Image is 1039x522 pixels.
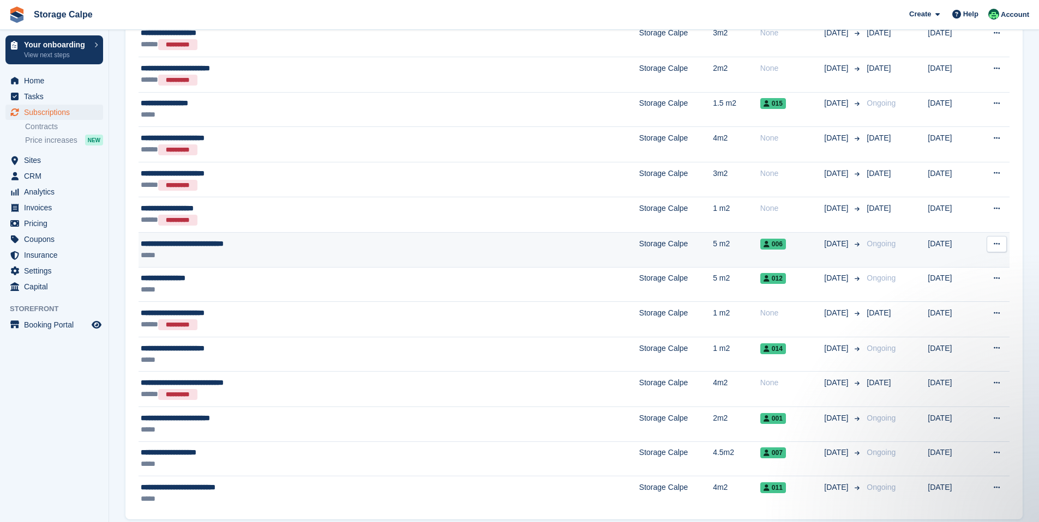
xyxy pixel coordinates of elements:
div: None [760,27,825,39]
span: [DATE] [824,168,850,179]
span: Sites [24,153,89,168]
span: Analytics [24,184,89,199]
span: Coupons [24,232,89,247]
span: 001 [760,413,786,424]
span: [DATE] [824,63,850,74]
span: Insurance [24,247,89,263]
td: 2m2 [713,406,760,441]
a: menu [5,89,103,104]
span: Ongoing [867,274,896,282]
a: menu [5,168,103,184]
td: Storage Calpe [639,337,713,372]
span: Ongoing [867,239,896,248]
span: [DATE] [867,28,891,37]
span: Home [24,73,89,88]
span: Ongoing [867,448,896,457]
a: menu [5,105,103,120]
td: Storage Calpe [639,22,713,57]
span: 015 [760,98,786,109]
td: Storage Calpe [639,406,713,441]
td: 3m2 [713,22,760,57]
p: View next steps [24,50,89,60]
td: Storage Calpe [639,162,713,197]
td: 1 m2 [713,302,760,337]
span: [DATE] [824,482,850,493]
p: Your onboarding [24,41,89,48]
td: Storage Calpe [639,476,713,511]
a: menu [5,279,103,294]
div: None [760,307,825,319]
a: Contracts [25,122,103,132]
span: Create [909,9,931,20]
a: menu [5,317,103,332]
span: Account [1001,9,1029,20]
td: [DATE] [928,406,975,441]
span: [DATE] [867,204,891,213]
span: Subscriptions [24,105,89,120]
a: menu [5,200,103,215]
span: 006 [760,239,786,250]
td: [DATE] [928,22,975,57]
span: [DATE] [867,378,891,387]
span: [DATE] [824,412,850,424]
span: Ongoing [867,99,896,107]
div: None [760,132,825,144]
a: Preview store [90,318,103,331]
td: Storage Calpe [639,372,713,407]
td: 4m2 [713,372,760,407]
span: [DATE] [824,377,850,389]
td: 3m2 [713,162,760,197]
td: [DATE] [928,441,975,476]
td: [DATE] [928,57,975,92]
td: Storage Calpe [639,127,713,162]
td: 4m2 [713,127,760,162]
td: [DATE] [928,337,975,372]
a: menu [5,184,103,199]
img: Calpe Storage [988,9,999,20]
span: Pricing [24,216,89,231]
a: Storage Calpe [29,5,97,23]
img: stora-icon-8386f47178a22dfd0bd8f6a31ec36ba5ce8667c1dd55bd0f319d3a0aa187defe.svg [9,7,25,23]
td: [DATE] [928,267,975,302]
span: Settings [24,263,89,278]
td: 4.5m2 [713,441,760,476]
td: [DATE] [928,162,975,197]
td: 5 m2 [713,267,760,302]
td: [DATE] [928,127,975,162]
td: 1 m2 [713,197,760,233]
td: [DATE] [928,372,975,407]
div: NEW [85,135,103,145]
div: None [760,203,825,214]
span: Ongoing [867,414,896,422]
a: Your onboarding View next steps [5,35,103,64]
td: Storage Calpe [639,197,713,233]
span: [DATE] [867,64,891,72]
span: Help [963,9,978,20]
td: [DATE] [928,232,975,267]
td: Storage Calpe [639,441,713,476]
span: 012 [760,273,786,284]
span: [DATE] [824,132,850,144]
span: 014 [760,343,786,354]
a: menu [5,263,103,278]
div: None [760,168,825,179]
a: menu [5,153,103,168]
span: [DATE] [824,447,850,458]
td: [DATE] [928,476,975,511]
a: menu [5,247,103,263]
span: [DATE] [824,343,850,354]
span: Tasks [24,89,89,104]
span: 011 [760,482,786,493]
span: [DATE] [867,133,891,142]
span: [DATE] [867,308,891,317]
td: 1 m2 [713,337,760,372]
span: Capital [24,279,89,294]
td: Storage Calpe [639,57,713,92]
span: [DATE] [824,238,850,250]
a: Price increases NEW [25,134,103,146]
td: [DATE] [928,92,975,127]
td: Storage Calpe [639,302,713,337]
td: 1.5 m2 [713,92,760,127]
td: Storage Calpe [639,92,713,127]
td: 2m2 [713,57,760,92]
